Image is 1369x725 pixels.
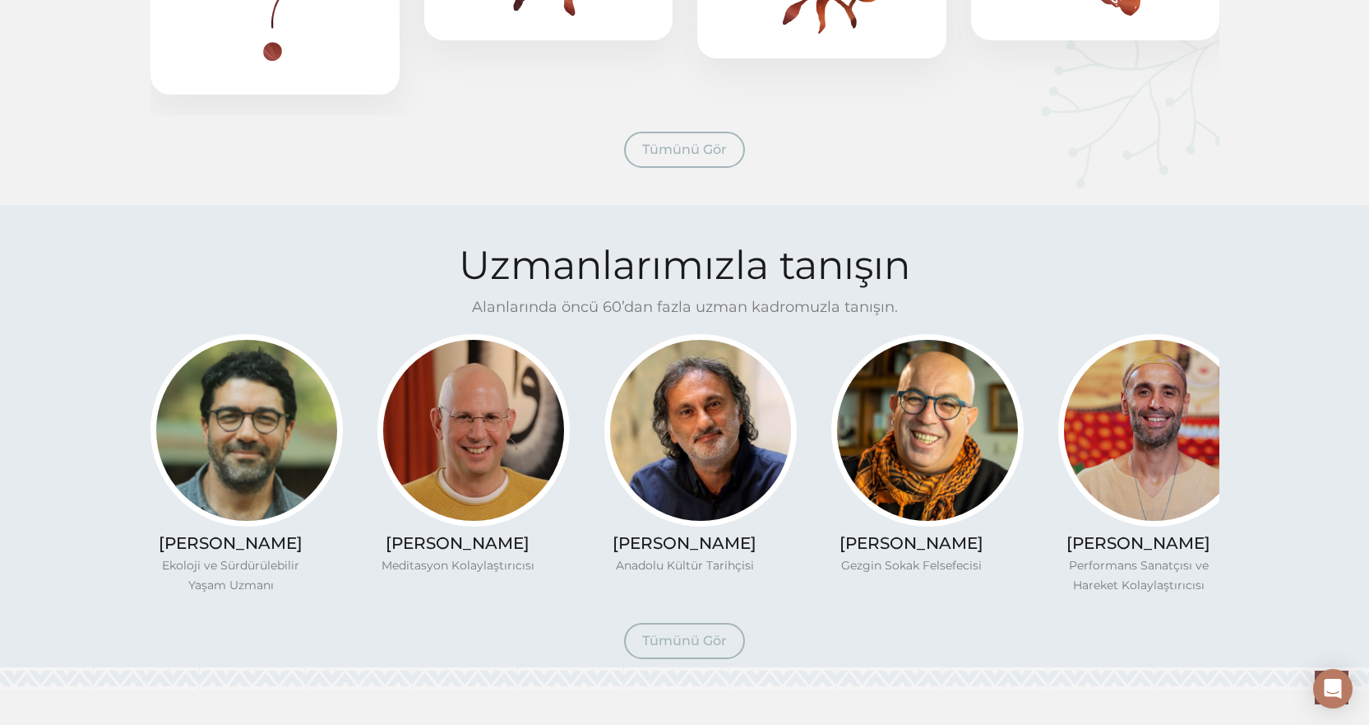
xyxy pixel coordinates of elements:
[1058,334,1251,527] img: alperakprofil-300x300.jpg
[624,623,745,659] a: Tümünü Gör
[1069,558,1209,593] span: Performans Sanatçısı ve Hareket Kolaylaştırıcısı
[1313,669,1353,709] div: Open Intercom Messenger
[162,558,299,593] span: Ekoloji ve Sürdürülebilir Yaşam Uzmanı
[472,298,898,316] span: Alanlarında öncü 60’dan fazla uzman kadromuzla tanışın.
[841,558,982,573] span: Gezgin Sokak Felsefecisi
[604,334,797,527] img: Ali_Canip_Olgunlu_003_copy-300x300.jpg
[382,558,534,573] span: Meditasyon Kolaylaştırıcısı
[150,242,1219,288] p: Uzmanlarımızla tanışın
[1066,533,1210,553] a: [PERSON_NAME]
[642,142,727,157] span: Tümünü Gör
[839,533,983,553] a: [PERSON_NAME]
[624,132,745,168] a: Tümünü Gör
[150,334,343,527] img: ahmetacarprofil--300x300.jpg
[831,334,1024,527] img: alinakiprofil--300x300.jpg
[386,533,530,553] a: [PERSON_NAME]
[613,533,756,553] a: [PERSON_NAME]
[159,533,303,553] a: [PERSON_NAME]
[642,633,727,648] span: Tümünü Gör
[377,334,570,527] img: meditasyon-ahmet-1-300x300.jpg
[616,558,754,573] span: Anadolu Kültür Tarihçisi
